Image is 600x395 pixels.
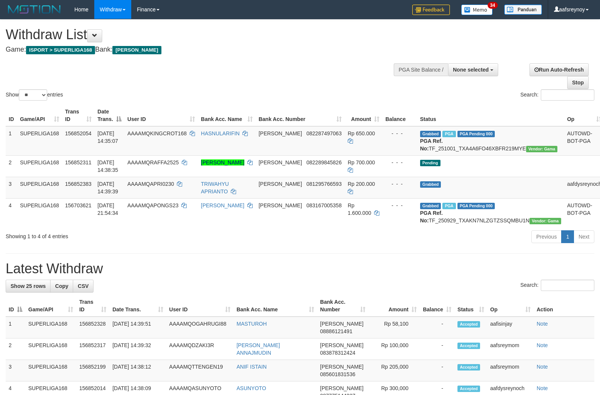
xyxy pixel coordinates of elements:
[487,317,534,338] td: aafisinjay
[457,131,495,137] span: PGA Pending
[537,321,548,327] a: Note
[6,105,17,126] th: ID
[417,105,564,126] th: Status
[26,46,95,54] span: ISPORT > SUPERLIGA168
[95,105,124,126] th: Date Trans.: activate to sort column descending
[320,328,353,334] span: Copy 08886121491 to clipboard
[531,230,562,243] a: Previous
[6,360,25,381] td: 3
[236,342,280,356] a: [PERSON_NAME] ANNAJMUDIN
[348,181,375,187] span: Rp 200.000
[236,321,267,327] a: MASTUROH
[442,131,456,137] span: Marked by aafheankoy
[457,321,480,328] span: Accepted
[65,159,92,165] span: 156852311
[504,5,542,15] img: panduan.png
[201,181,229,194] a: TRIWAHYU APRIANTO
[73,280,94,292] a: CSV
[78,283,89,289] span: CSV
[320,364,364,370] span: [PERSON_NAME]
[25,338,76,360] td: SUPERLIGA168
[457,386,480,392] span: Accepted
[166,317,234,338] td: AAAAMQOGAHRUGI88
[17,177,62,198] td: SUPERLIGA168
[62,105,95,126] th: Trans ID: activate to sort column ascending
[127,202,178,208] span: AAAAMQAPONGS23
[166,338,234,360] td: AAAAMQDZAKI3R
[65,181,92,187] span: 156852383
[198,105,256,126] th: Bank Acc. Name: activate to sort column ascending
[385,180,414,188] div: - - -
[236,364,267,370] a: ANIF ISTAIN
[109,295,166,317] th: Date Trans.: activate to sort column ascending
[394,63,448,76] div: PGA Site Balance /
[420,138,443,152] b: PGA Ref. No:
[453,67,489,73] span: None selected
[236,385,266,391] a: ASUNYOTO
[457,343,480,349] span: Accepted
[420,210,443,224] b: PGA Ref. No:
[124,105,198,126] th: User ID: activate to sort column ascending
[420,317,454,338] td: -
[417,126,564,156] td: TF_251001_TXA4A6FO46XBFR219MYE
[537,342,548,348] a: Note
[317,295,368,317] th: Bank Acc. Number: activate to sort column ascending
[50,280,73,292] a: Copy
[127,159,179,165] span: AAAAMQRAFFA2525
[420,360,454,381] td: -
[448,63,498,76] button: None selected
[537,385,548,391] a: Note
[6,155,17,177] td: 2
[109,338,166,360] td: [DATE] 14:39:32
[567,76,589,89] a: Stop
[259,202,302,208] span: [PERSON_NAME]
[529,218,561,224] span: Vendor URL: https://trx31.1velocity.biz
[368,360,420,381] td: Rp 205,000
[65,202,92,208] span: 156703621
[19,89,47,101] select: Showentries
[574,230,594,243] a: Next
[307,159,342,165] span: Copy 082289845826 to clipboard
[6,261,594,276] h1: Latest Withdraw
[461,5,493,15] img: Button%20Memo.svg
[76,295,109,317] th: Trans ID: activate to sort column ascending
[537,364,548,370] a: Note
[259,159,302,165] span: [PERSON_NAME]
[166,295,234,317] th: User ID: activate to sort column ascending
[55,283,68,289] span: Copy
[385,130,414,137] div: - - -
[420,203,441,209] span: Grabbed
[25,360,76,381] td: SUPERLIGA168
[320,342,364,348] span: [PERSON_NAME]
[6,230,244,240] div: Showing 1 to 4 of 4 entries
[320,371,355,377] span: Copy 085601831536 to clipboard
[6,177,17,198] td: 3
[6,317,25,338] td: 1
[259,130,302,136] span: [PERSON_NAME]
[457,203,495,209] span: PGA Pending
[368,317,420,338] td: Rp 58,100
[561,230,574,243] a: 1
[417,198,564,227] td: TF_250929_TXAKN7NLZGTZSSQMBU1N
[17,126,62,156] td: SUPERLIGA168
[307,181,342,187] span: Copy 081295766593 to clipboard
[520,280,594,291] label: Search:
[98,181,118,194] span: [DATE] 14:39:39
[6,198,17,227] td: 4
[17,155,62,177] td: SUPERLIGA168
[348,159,375,165] span: Rp 700.000
[345,105,382,126] th: Amount: activate to sort column ascending
[25,295,76,317] th: Game/API: activate to sort column ascending
[382,105,417,126] th: Balance
[348,130,375,136] span: Rp 650.000
[76,317,109,338] td: 156852328
[454,295,487,317] th: Status: activate to sort column ascending
[17,105,62,126] th: Game/API: activate to sort column ascending
[98,202,118,216] span: [DATE] 21:54:34
[412,5,450,15] img: Feedback.jpg
[6,4,63,15] img: MOTION_logo.png
[385,159,414,166] div: - - -
[6,27,393,42] h1: Withdraw List
[420,295,454,317] th: Balance: activate to sort column ascending
[487,338,534,360] td: aafsreymom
